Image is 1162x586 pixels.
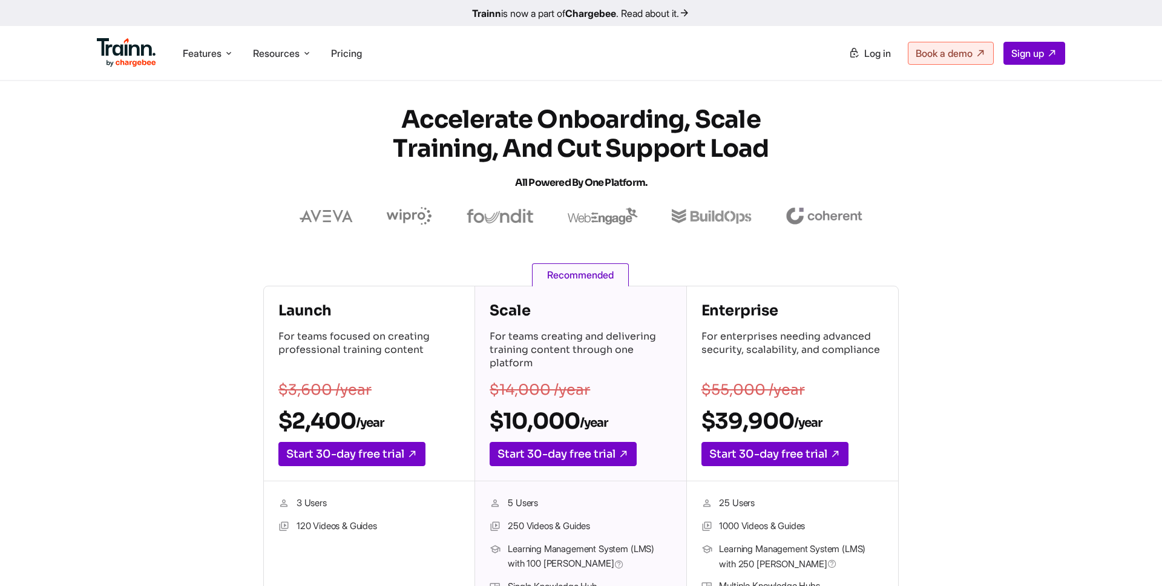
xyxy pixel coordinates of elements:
[841,42,898,64] a: Log in
[1101,528,1162,586] iframe: Chat Widget
[786,208,862,225] img: coherent logo
[278,381,372,399] s: $3,600 /year
[490,519,671,535] li: 250 Videos & Guides
[864,47,891,59] span: Log in
[97,38,156,67] img: Trainn Logo
[515,176,648,189] span: All Powered by One Platform.
[508,542,671,572] span: Learning Management System (LMS) with 100 [PERSON_NAME]
[701,301,884,320] h4: Enterprise
[701,407,884,435] h2: $39,900
[701,330,884,372] p: For enterprises needing advanced security, scalability, and compliance
[719,542,883,571] span: Learning Management System (LMS) with 250 [PERSON_NAME]
[278,496,460,512] li: 3 Users
[387,207,432,225] img: wipro logo
[300,210,353,222] img: aveva logo
[331,47,362,59] a: Pricing
[490,301,671,320] h4: Scale
[490,407,671,435] h2: $10,000
[794,415,822,430] sub: /year
[701,381,805,399] s: $55,000 /year
[568,208,638,225] img: webengage logo
[916,47,973,59] span: Book a demo
[253,47,300,60] span: Resources
[532,263,629,286] span: Recommended
[490,381,590,399] s: $14,000 /year
[278,407,460,435] h2: $2,400
[490,496,671,512] li: 5 Users
[701,496,884,512] li: 25 Users
[490,330,671,372] p: For teams creating and delivering training content through one platform
[278,301,460,320] h4: Launch
[1003,42,1065,65] a: Sign up
[472,7,501,19] b: Trainn
[908,42,994,65] a: Book a demo
[565,7,616,19] b: Chargebee
[580,415,608,430] sub: /year
[278,519,460,535] li: 120 Videos & Guides
[356,415,384,430] sub: /year
[701,442,849,466] a: Start 30-day free trial
[490,442,637,466] a: Start 30-day free trial
[672,209,751,224] img: buildops logo
[363,105,799,197] h1: Accelerate Onboarding, Scale Training, and Cut Support Load
[701,519,884,535] li: 1000 Videos & Guides
[278,442,425,466] a: Start 30-day free trial
[183,47,222,60] span: Features
[278,330,460,372] p: For teams focused on creating professional training content
[466,209,534,223] img: foundit logo
[1011,47,1044,59] span: Sign up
